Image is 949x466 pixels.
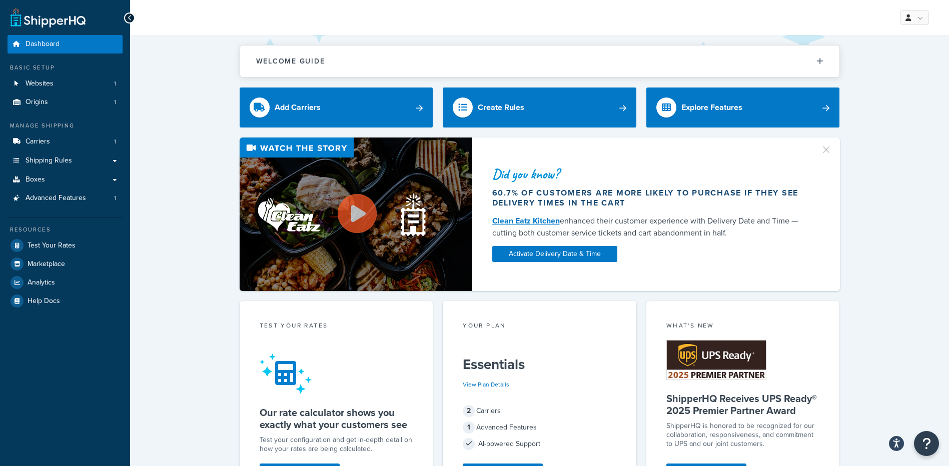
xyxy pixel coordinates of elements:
button: Open Resource Center [914,431,939,456]
h2: Welcome Guide [256,57,325,65]
a: Analytics [8,273,123,291]
button: Welcome Guide [240,45,839,77]
div: enhanced their customer experience with Delivery Date and Time — cutting both customer service ti... [492,215,808,239]
a: Add Carriers [240,87,433,127]
li: Websites [8,74,123,93]
span: 1 [114,194,116,202]
span: Marketplace [28,260,65,268]
a: View Plan Details [463,380,509,389]
span: Shipping Rules [26,156,72,165]
div: Basic Setup [8,63,123,72]
div: What's New [666,321,820,332]
div: Test your configuration and get in-depth detail on how your rates are being calculated. [260,435,413,453]
div: Your Plan [463,321,616,332]
span: Carriers [26,137,50,146]
span: Dashboard [26,40,60,48]
a: Clean Eatz Kitchen [492,215,560,226]
div: Did you know? [492,167,808,181]
span: Test Your Rates [28,241,76,250]
a: Carriers1 [8,132,123,151]
div: AI-powered Support [463,437,616,451]
span: Advanced Features [26,194,86,202]
span: 1 [114,79,116,88]
li: Origins [8,93,123,111]
a: Boxes [8,170,123,189]
div: Add Carriers [275,100,321,114]
div: Explore Features [681,100,742,114]
span: 2 [463,405,475,417]
span: 1 [114,98,116,106]
div: 60.7% of customers are more likely to purchase if they see delivery times in the cart [492,188,808,208]
a: Dashboard [8,35,123,53]
a: Help Docs [8,292,123,310]
a: Origins1 [8,93,123,111]
p: ShipperHQ is honored to be recognized for our collaboration, responsiveness, and commitment to UP... [666,421,820,448]
div: Advanced Features [463,420,616,434]
a: Explore Features [646,87,840,127]
a: Marketplace [8,255,123,273]
div: Create Rules [478,100,524,114]
a: Shipping Rules [8,151,123,170]
a: Advanced Features1 [8,189,123,207]
h5: Our rate calculator shows you exactly what your customers see [260,406,413,430]
span: Boxes [26,175,45,184]
span: Origins [26,98,48,106]
div: Carriers [463,404,616,418]
div: Resources [8,225,123,234]
h5: ShipperHQ Receives UPS Ready® 2025 Premier Partner Award [666,392,820,416]
a: Websites1 [8,74,123,93]
a: Test Your Rates [8,236,123,254]
span: Analytics [28,278,55,287]
span: 1 [463,421,475,433]
a: Create Rules [443,87,636,127]
span: Help Docs [28,297,60,305]
a: Activate Delivery Date & Time [492,246,617,262]
h5: Essentials [463,356,616,372]
img: Video thumbnail [240,137,472,291]
span: Websites [26,79,54,88]
li: Advanced Features [8,189,123,207]
span: 1 [114,137,116,146]
div: Manage Shipping [8,121,123,130]
li: Carriers [8,132,123,151]
div: Test your rates [260,321,413,332]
